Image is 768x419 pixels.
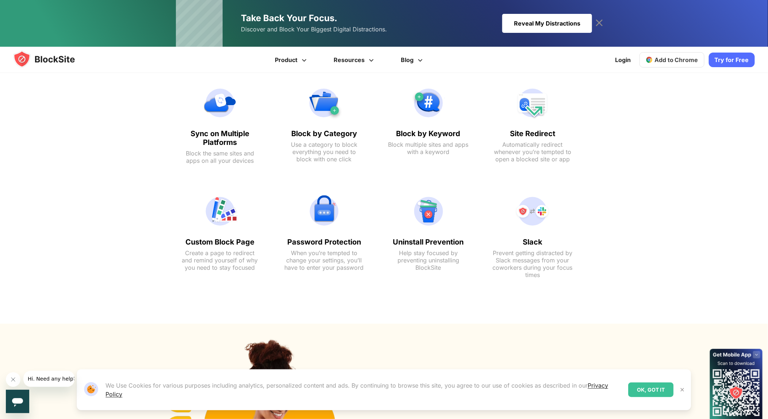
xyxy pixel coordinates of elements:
img: chrome-icon.svg [646,56,653,64]
a: Login [611,51,635,69]
text: Sync on Multiple Platforms [180,129,260,147]
text: Custom Block Page [180,238,260,246]
text: Create a page to redirect and remind yourself of why you need to stay focused [180,249,260,271]
img: Close [680,387,686,393]
text: Block multiple sites and apps with a keyword [388,141,469,155]
span: Discover and Block Your Biggest Digital Distractions. [241,24,387,35]
text: Block by Keyword [388,129,469,138]
text: Block the same sites and apps on all your devices [180,150,260,164]
text: Prevent getting distracted by Slack messages from your coworkers during your focus times [492,249,573,278]
div: Reveal My Distractions [502,14,592,33]
iframe: Close message [6,372,20,387]
button: Close [678,385,687,395]
a: Add to Chrome [640,52,704,68]
a: Product [262,47,321,73]
text: Uninstall Prevention [388,238,469,246]
text: Block by Category [284,129,364,138]
a: Resources [321,47,388,73]
text: Automatically redirect whenever you’re tempted to open a blocked site or app [492,141,573,163]
a: Try for Free [709,53,755,67]
text: When you’re tempted to change your settings, you’ll have to enter your password [284,249,364,271]
iframe: Button to launch messaging window [6,390,29,413]
text: Use a category to block everything you need to block with one click [284,141,364,163]
text: Password Protection [284,238,364,246]
p: We Use Cookies for various purposes including analytics, personalized content and ads. By continu... [105,381,622,399]
text: Help stay focused by preventing uninstalling BlockSite [388,249,469,271]
a: Blog [388,47,437,73]
span: Take Back Your Focus. [241,13,337,23]
span: Hi. Need any help? [4,5,53,11]
span: Add to Chrome [654,56,698,64]
text: Site Redirect [492,129,573,138]
text: Slack [492,238,573,246]
img: blocksite-icon.5d769676.svg [13,50,89,68]
div: OK, GOT IT [629,383,674,397]
iframe: Message from company [23,371,74,387]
